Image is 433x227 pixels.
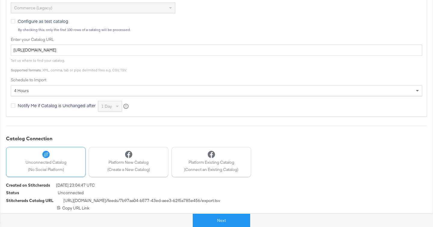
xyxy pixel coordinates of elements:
span: (Create a New Catalog) [107,167,150,173]
span: [DATE] 23:04:47 UTC [56,182,95,190]
input: Enter Catalog URL, e.g. http://www.example.com/products.xml [11,45,422,56]
div: Catalog Connection [6,135,427,142]
span: Tell us where to find your catalog. : XML, comma, tab or pipe delimited files e.g. CSV, TSV. [11,58,127,72]
label: Enter your Catalog URL [11,37,422,42]
label: Schedule to Import [11,77,422,83]
button: Platform New Catalog(Create a New Catalog) [89,147,168,177]
span: (Connect an Existing Catalog) [184,167,238,173]
div: Stitcherads Catalog URL [6,198,54,204]
strong: Supported formats [11,68,41,72]
span: (No Social Platform) [26,167,66,173]
span: [URL][DOMAIN_NAME] /feeds/ 7b97aa04-b577-43ed-aee3-62f5a785e456 /export.tsv [63,198,220,205]
span: 1 day [101,104,112,109]
span: Unconnected [58,190,84,197]
span: Commerce (Legacy) [14,5,52,11]
button: Platform Existing Catalog(Connect an Existing Catalog) [171,147,251,177]
span: Notify Me if Catalog is Unchanged after [18,102,96,108]
button: Unconnected Catalog(No Social Platform) [6,147,86,177]
div: Status [6,190,19,196]
div: Created on Stitcherads [6,182,50,188]
div: Copy URL Link [6,205,427,211]
span: Configure as test catalog [18,18,68,24]
div: By checking this, only the first 100 rows of a catalog will be processed. [18,28,422,32]
span: Platform Existing Catalog [184,160,238,165]
span: Unconnected Catalog [26,160,66,165]
span: 4 hours [14,88,29,93]
span: Platform New Catalog [107,160,150,165]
